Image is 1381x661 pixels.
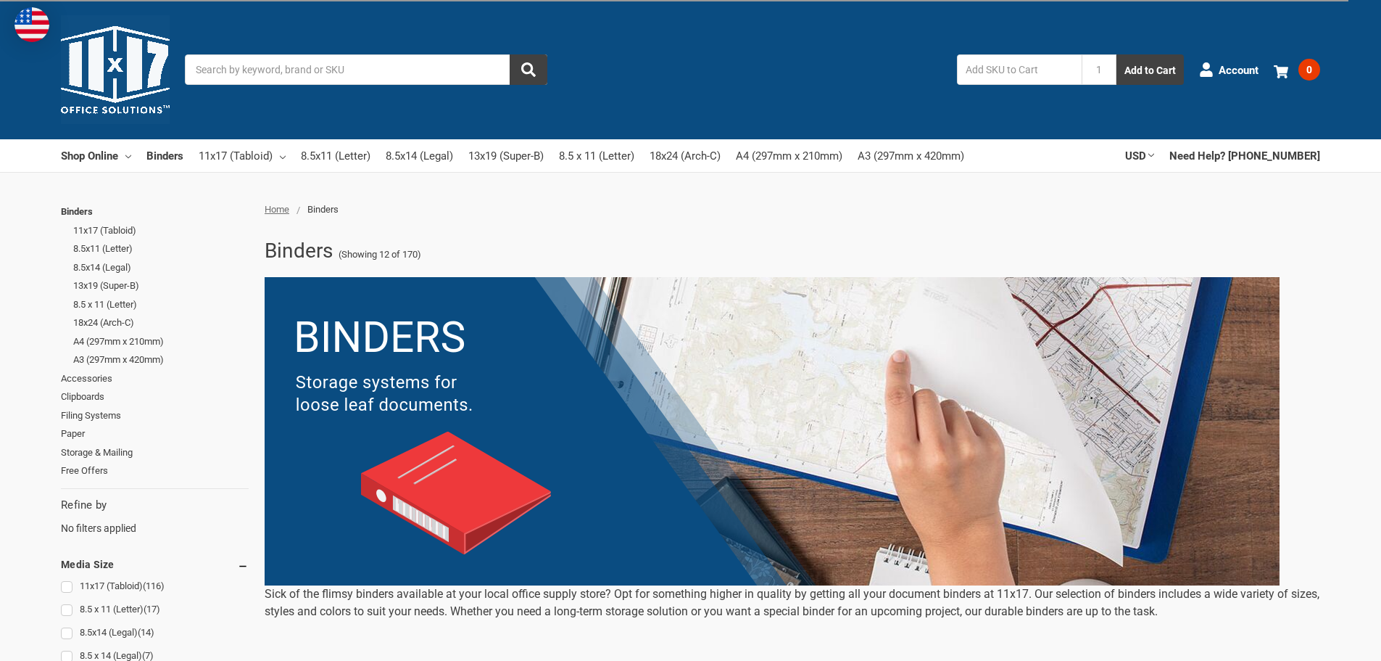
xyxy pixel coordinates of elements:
a: 8.5x11 (Letter) [73,239,249,258]
input: Search by keyword, brand or SKU [185,54,547,85]
a: Paper [61,424,249,443]
a: Shop Online [61,139,131,171]
a: Account [1199,51,1258,89]
a: 18x24 (Arch-C) [650,140,721,172]
button: Add to Cart [1116,54,1184,85]
a: A3 (297mm x 420mm) [73,350,249,369]
img: duty and tax information for United States [14,7,49,42]
a: 8.5x14 (Legal) [73,258,249,277]
a: 8.5 x 11 (Letter) [559,140,634,172]
a: 8.5x14 (Legal) [386,140,453,172]
span: 0 [1298,59,1320,81]
a: USD [1125,139,1154,171]
a: Free Offers [61,461,249,480]
a: 11x17 (Tabloid) [199,140,286,172]
h1: Binders [265,232,333,270]
h5: Refine by [61,497,249,514]
a: A4 (297mm x 210mm) [736,140,842,172]
input: Add SKU to Cart [957,54,1082,85]
span: Binders [307,204,339,215]
h5: Media Size [61,556,249,573]
a: 0 [1274,51,1320,89]
a: 18x24 (Arch-C) [73,313,249,332]
span: (14) [138,627,154,638]
div: No filters applied [61,497,249,536]
a: A4 (297mm x 210mm) [73,332,249,351]
a: Need Help? [PHONE_NUMBER] [1169,139,1320,171]
a: Home [265,204,289,215]
a: Binders [61,202,249,221]
img: 11x17.com [61,15,170,124]
a: Filing Systems [61,406,249,425]
a: 8.5x11 (Letter) [301,140,370,172]
img: binders-2-.png [265,277,1280,586]
a: 11x17 (Tabloid) [73,221,249,240]
span: (17) [144,604,160,615]
a: 8.5x14 (Legal) [61,623,249,643]
a: Binders [146,139,183,171]
a: 13x19 (Super-B) [73,276,249,295]
a: 13x19 (Super-B) [468,140,544,172]
span: (7) [142,650,154,661]
a: 8.5 x 11 (Letter) [61,600,249,620]
a: Accessories [61,369,249,388]
span: (116) [143,580,165,591]
a: 8.5 x 11 (Letter) [73,295,249,314]
a: 11x17 (Tabloid) [61,577,249,596]
span: Account [1219,62,1258,78]
span: (Showing 12 of 170) [339,247,421,262]
a: Clipboards [61,387,249,406]
a: A3 (297mm x 420mm) [858,140,964,172]
a: Storage & Mailing [61,443,249,462]
span: Sick of the flimsy binders available at your local office supply store? Opt for something higher ... [265,587,1319,618]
